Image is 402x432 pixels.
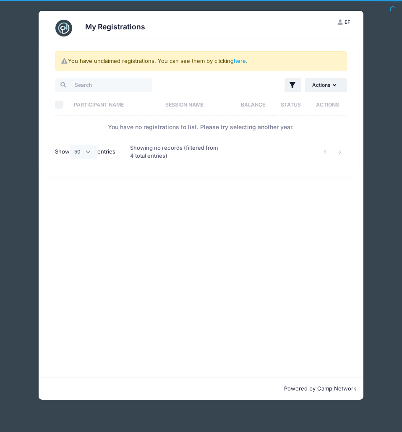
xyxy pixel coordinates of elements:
span: EF [345,19,350,25]
p: Powered by Camp Network [46,385,357,393]
a: here [234,57,246,64]
th: Actions: activate to sort column ascending [308,94,347,116]
select: Showentries [70,145,97,159]
td: You have no registrations to list. Please try selecting another year. [55,116,347,138]
button: Actions [305,78,347,92]
th: Session Name: activate to sort column ascending [161,94,232,116]
label: Show entries [55,145,115,159]
input: Search [55,78,152,92]
th: Select All [55,94,70,116]
th: Balance: activate to sort column ascending [232,94,274,116]
th: Status: activate to sort column ascending [274,94,308,116]
div: You have unclaimed registrations. You can see them by clicking . [55,51,347,71]
div: Showing no records (filtered from 4 total entries) [130,138,222,166]
th: Participant Name: activate to sort column ascending [70,94,161,116]
img: CampNetwork [55,20,72,36]
button: EF [331,15,358,29]
h3: My Registrations [85,22,145,31]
